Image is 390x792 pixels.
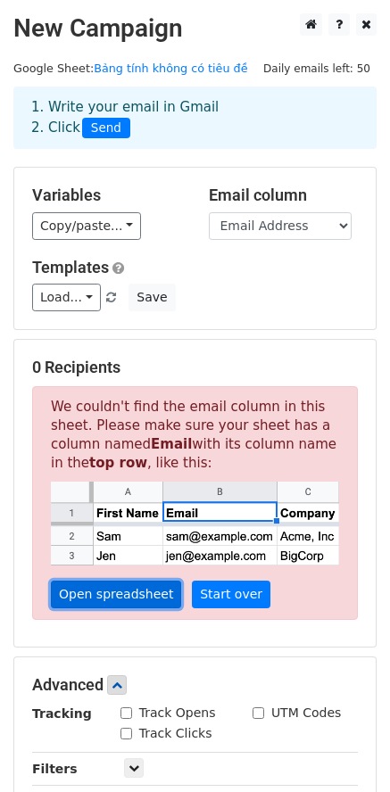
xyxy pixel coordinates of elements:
small: Google Sheet: [13,62,248,75]
strong: top row [89,455,147,471]
h5: 0 Recipients [32,358,358,377]
p: We couldn't find the email column in this sheet. Please make sure your sheet has a column named w... [32,386,358,620]
a: Open spreadsheet [51,581,181,608]
div: 1. Write your email in Gmail 2. Click [18,97,372,138]
a: Start over [192,581,270,608]
iframe: Chat Widget [301,706,390,792]
button: Save [129,284,175,311]
h5: Advanced [32,675,358,695]
span: Daily emails left: 50 [257,59,377,78]
a: Templates [32,258,109,276]
strong: Email [151,436,192,452]
a: Daily emails left: 50 [257,62,377,75]
span: Send [82,118,130,139]
h5: Email column [209,186,359,205]
a: Copy/paste... [32,212,141,240]
h5: Variables [32,186,182,205]
label: UTM Codes [271,704,341,722]
strong: Tracking [32,706,92,721]
h2: New Campaign [13,13,377,44]
img: google_sheets_email_column-fe0440d1484b1afe603fdd0efe349d91248b687ca341fa437c667602712cb9b1.png [51,482,339,565]
a: Load... [32,284,101,311]
strong: Filters [32,762,78,776]
div: Tiện ích trò chuyện [301,706,390,792]
label: Track Clicks [139,724,212,743]
a: Bảng tính không có tiêu đề [94,62,247,75]
label: Track Opens [139,704,216,722]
